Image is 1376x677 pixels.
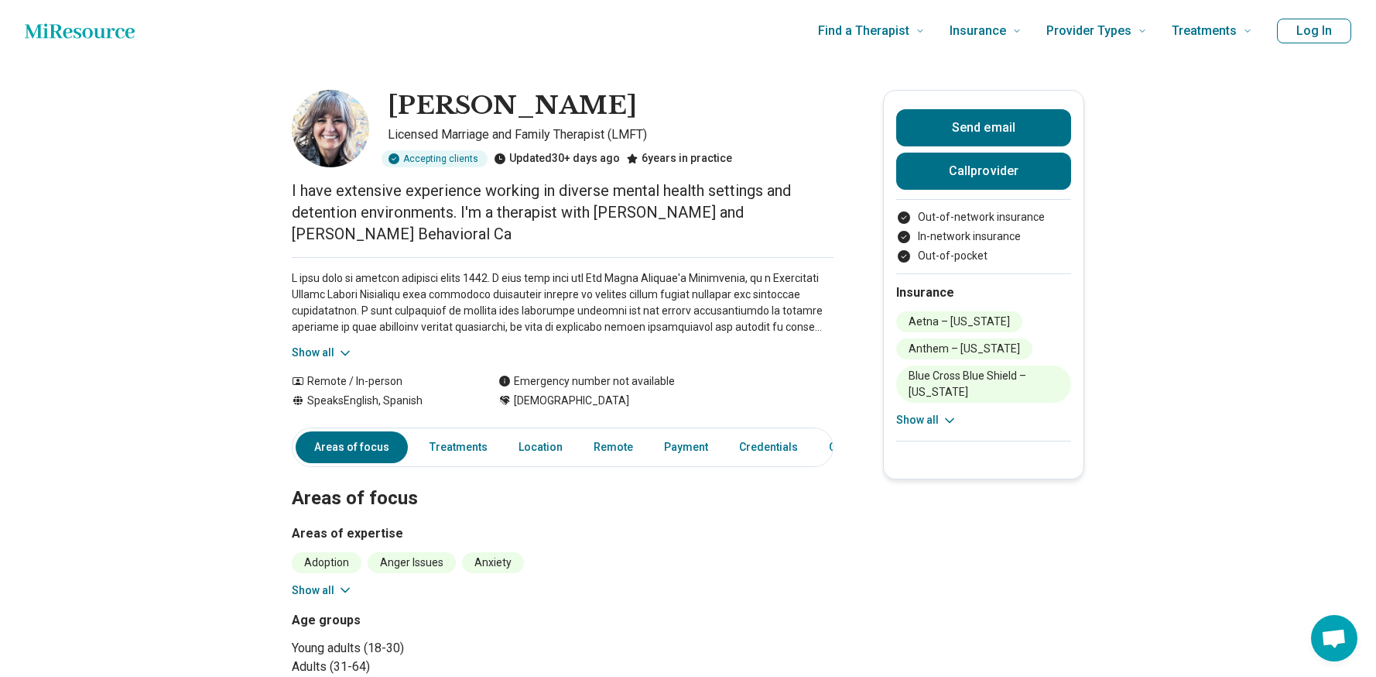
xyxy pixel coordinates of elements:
[896,248,1071,264] li: Out-of-pocket
[292,639,556,658] li: Young adults (18-30)
[292,345,353,361] button: Show all
[292,552,361,573] li: Adoption
[896,311,1022,332] li: Aetna – [US_STATE]
[292,393,467,409] div: Speaks English, Spanish
[494,150,620,167] div: Updated 30+ days ago
[296,431,408,463] a: Areas of focus
[896,109,1071,146] button: Send email
[818,20,909,42] span: Find a Therapist
[1046,20,1131,42] span: Provider Types
[25,15,135,46] a: Home page
[896,209,1071,225] li: Out-of-network insurance
[420,431,497,463] a: Treatments
[292,582,353,599] button: Show all
[1311,615,1357,662] a: Open chat
[1277,19,1351,43] button: Log In
[292,611,556,630] h3: Age groups
[509,431,572,463] a: Location
[584,431,642,463] a: Remote
[896,412,957,428] button: Show all
[896,284,1071,302] h2: Insurance
[514,393,629,409] span: [DEMOGRAPHIC_DATA]
[388,125,833,144] p: Licensed Marriage and Family Therapist (LMFT)
[462,552,524,573] li: Anxiety
[626,150,732,167] div: 6 years in practice
[368,552,456,573] li: Anger Issues
[382,150,488,167] div: Accepting clients
[292,448,833,512] h2: Areas of focus
[896,338,1032,359] li: Anthem – [US_STATE]
[896,209,1071,264] ul: Payment options
[950,20,1006,42] span: Insurance
[292,270,833,335] p: L ipsu dolo si ametcon adipisci elits 1442. D eius temp inci utl Etd Magna Aliquae'a Minimvenia, ...
[896,153,1071,190] button: Callprovider
[896,229,1071,245] li: In-network insurance
[896,366,1071,403] li: Blue Cross Blue Shield – [US_STATE]
[388,90,637,122] h1: [PERSON_NAME]
[292,658,556,676] li: Adults (31-64)
[730,431,807,463] a: Credentials
[292,90,369,167] img: Evangelina Reynoso, Licensed Marriage and Family Therapist (LMFT)
[820,431,875,463] a: Other
[292,373,467,390] div: Remote / In-person
[292,180,833,245] p: I have extensive experience working in diverse mental health settings and detention environments....
[1172,20,1237,42] span: Treatments
[292,524,833,543] h3: Areas of expertise
[498,373,675,390] div: Emergency number not available
[655,431,717,463] a: Payment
